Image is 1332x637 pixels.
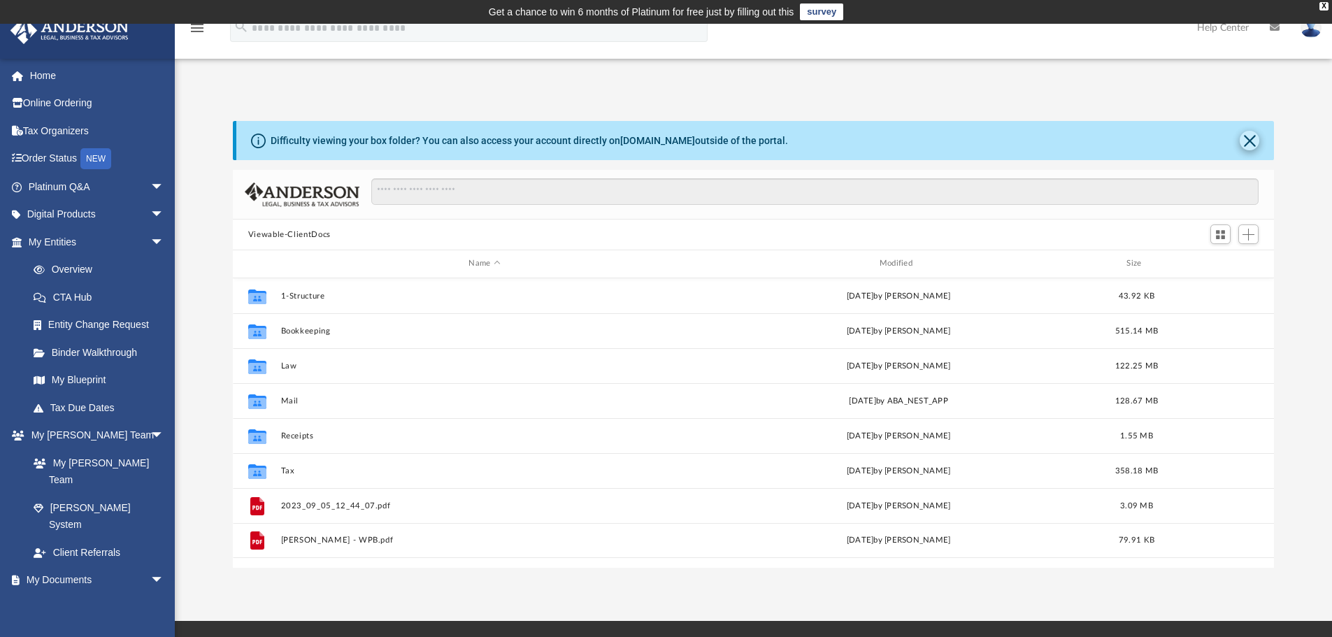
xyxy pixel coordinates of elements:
div: [DATE] by [PERSON_NAME] [694,359,1102,372]
span: [DATE] [846,466,873,474]
button: Law [280,362,688,371]
a: Entity Change Request [20,311,185,339]
a: menu [189,27,206,36]
button: Viewable-ClientDocs [248,229,331,241]
i: menu [189,20,206,36]
button: 2023_09_05_12_44_07.pdf [280,501,688,510]
div: [DATE] by [PERSON_NAME] [694,324,1102,337]
a: [DOMAIN_NAME] [620,135,695,146]
div: NEW [80,148,111,169]
span: 515.14 MB [1115,327,1158,334]
div: Difficulty viewing your box folder? You can also access your account directly on outside of the p... [271,134,788,148]
a: My [PERSON_NAME] Team [20,449,171,494]
div: [DATE] by [PERSON_NAME] [694,499,1102,512]
button: Bookkeeping [280,327,688,336]
div: grid [233,278,1275,568]
div: [DATE] by [PERSON_NAME] [694,289,1102,302]
a: My Documentsarrow_drop_down [10,566,178,594]
span: 128.67 MB [1115,396,1158,404]
a: Digital Productsarrow_drop_down [10,201,185,229]
span: 358.18 MB [1115,466,1158,474]
div: by [PERSON_NAME] [694,464,1102,477]
span: arrow_drop_down [150,566,178,595]
button: 1-Structure [280,292,688,301]
button: Tax [280,466,688,475]
a: Platinum Q&Aarrow_drop_down [10,173,185,201]
a: Tax Due Dates [20,394,185,422]
a: [PERSON_NAME] System [20,494,178,538]
div: Size [1108,257,1164,270]
div: [DATE] by [PERSON_NAME] [694,429,1102,442]
button: Mail [280,396,688,406]
img: User Pic [1301,17,1322,38]
div: id [239,257,274,270]
div: [DATE] by ABA_NEST_APP [694,394,1102,407]
a: My Blueprint [20,366,178,394]
div: id [1170,257,1268,270]
a: Overview [20,256,185,284]
span: arrow_drop_down [150,228,178,257]
a: Client Referrals [20,538,178,566]
button: Receipts [280,431,688,441]
span: 79.91 KB [1119,536,1154,544]
div: Modified [694,257,1103,270]
div: close [1319,2,1329,10]
button: Switch to Grid View [1210,224,1231,244]
i: search [234,19,249,34]
span: arrow_drop_down [150,201,178,229]
a: Order StatusNEW [10,145,185,173]
div: [DATE] by [PERSON_NAME] [694,534,1102,547]
span: arrow_drop_down [150,422,178,450]
a: survey [800,3,843,20]
span: arrow_drop_down [150,173,178,201]
button: [PERSON_NAME] - WPB.pdf [280,536,688,545]
div: Get a chance to win 6 months of Platinum for free just by filling out this [489,3,794,20]
a: My [PERSON_NAME] Teamarrow_drop_down [10,422,178,450]
a: My Entitiesarrow_drop_down [10,228,185,256]
a: Binder Walkthrough [20,338,185,366]
button: Add [1238,224,1259,244]
span: 1.55 MB [1120,431,1153,439]
a: Tax Organizers [10,117,185,145]
a: CTA Hub [20,283,185,311]
span: 43.92 KB [1119,292,1154,299]
span: 122.25 MB [1115,362,1158,369]
div: Name [280,257,688,270]
button: Close [1240,131,1259,150]
span: 3.09 MB [1120,501,1153,509]
input: Search files and folders [371,178,1259,205]
a: Online Ordering [10,90,185,117]
a: Home [10,62,185,90]
img: Anderson Advisors Platinum Portal [6,17,133,44]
